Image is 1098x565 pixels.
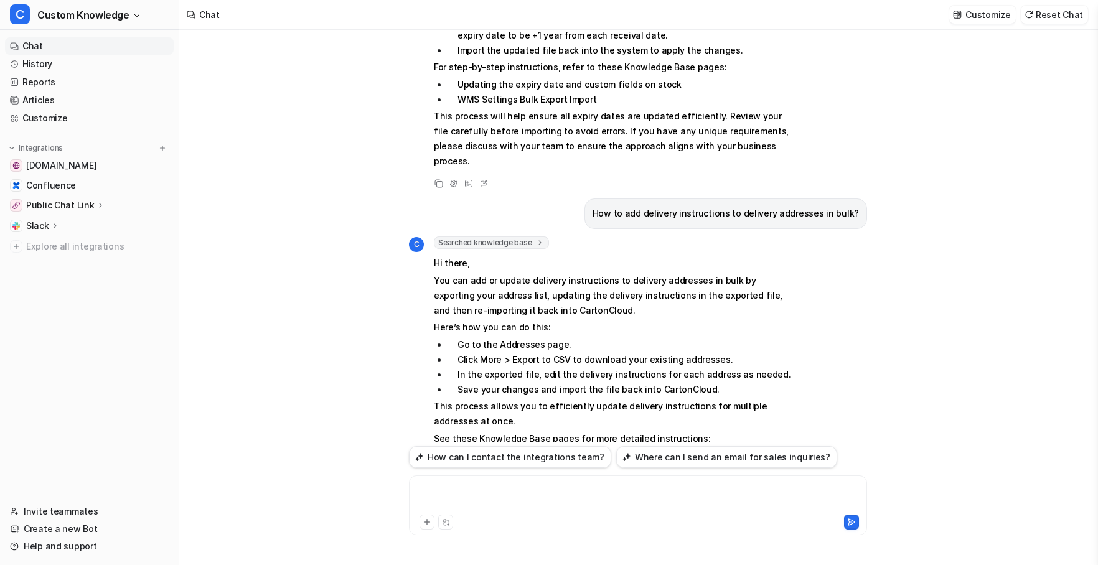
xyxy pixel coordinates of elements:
[448,382,798,397] li: Save your changes and import the file back into CartonCloud.
[434,256,798,271] p: Hi there,
[10,4,30,24] span: C
[616,446,837,468] button: Where can I send an email for sales inquiries?
[10,240,22,253] img: explore all integrations
[593,206,859,221] p: How to add delivery instructions to delivery addresses in bulk?
[12,222,20,230] img: Slack
[7,144,16,152] img: expand menu
[949,6,1015,24] button: Customize
[434,320,798,335] p: Here’s how you can do this:
[409,237,424,252] span: C
[5,37,174,55] a: Chat
[5,238,174,255] a: Explore all integrations
[26,236,169,256] span: Explore all integrations
[26,220,49,232] p: Slack
[5,142,67,154] button: Integrations
[448,337,798,352] li: Go to the Addresses page.
[12,182,20,189] img: Confluence
[5,91,174,109] a: Articles
[953,10,962,19] img: customize
[5,503,174,520] a: Invite teammates
[12,162,20,169] img: help.cartoncloud.com
[158,144,167,152] img: menu_add.svg
[448,77,798,92] li: Updating the expiry date and custom fields on stock
[5,538,174,555] a: Help and support
[5,73,174,91] a: Reports
[965,8,1010,21] p: Customize
[448,352,798,367] li: Click More > Export to CSV to download your existing addresses.
[434,273,798,318] p: You can add or update delivery instructions to delivery addresses in bulk by exporting your addre...
[5,177,174,194] a: ConfluenceConfluence
[448,367,798,382] li: In the exported file, edit the delivery instructions for each address as needed.
[409,446,611,468] button: How can I contact the integrations team?
[1025,10,1033,19] img: reset
[434,109,798,169] p: This process will help ensure all expiry dates are updated efficiently. Review your file carefull...
[434,236,549,249] span: Searched knowledge base
[434,60,798,75] p: For step-by-step instructions, refer to these Knowledge Base pages:
[26,159,96,172] span: [DOMAIN_NAME]
[5,157,174,174] a: help.cartoncloud.com[DOMAIN_NAME]
[12,202,20,209] img: Public Chat Link
[5,55,174,73] a: History
[1021,6,1088,24] button: Reset Chat
[434,399,798,429] p: This process allows you to efficiently update delivery instructions for multiple addresses at once.
[5,110,174,127] a: Customize
[26,179,76,192] span: Confluence
[26,199,95,212] p: Public Chat Link
[199,8,220,21] div: Chat
[448,43,798,58] li: Import the updated file back into the system to apply the changes.
[434,431,798,446] p: See these Knowledge Base pages for more detailed instructions:
[19,143,63,153] p: Integrations
[5,520,174,538] a: Create a new Bot
[37,6,129,24] span: Custom Knowledge
[448,92,798,107] li: WMS Settings Bulk Export Import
